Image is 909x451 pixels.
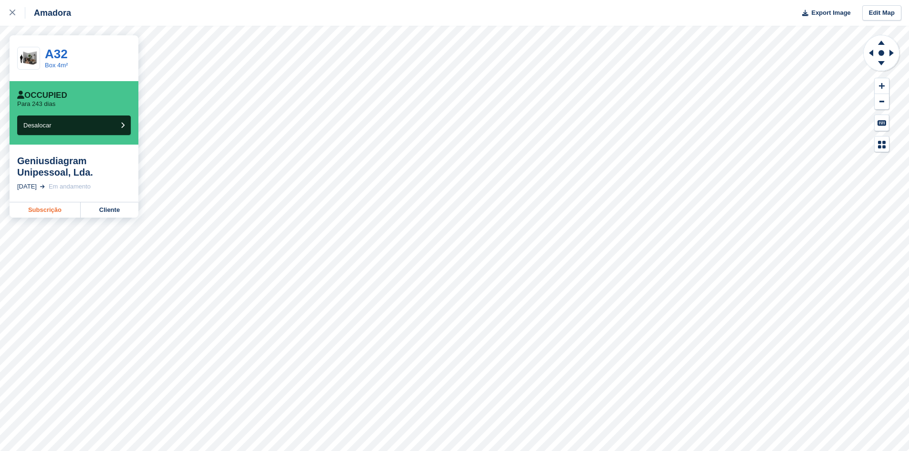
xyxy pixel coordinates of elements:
[17,91,67,100] div: Occupied
[17,182,37,191] div: [DATE]
[796,5,851,21] button: Export Image
[25,7,71,19] div: Amadora
[17,100,55,108] p: Para 243 dias
[17,115,131,135] button: Desalocar
[875,136,889,152] button: Map Legend
[18,50,40,67] img: 40-sqft-unit.jpg
[49,182,91,191] div: Em andamento
[862,5,901,21] a: Edit Map
[23,122,52,129] span: Desalocar
[81,202,138,218] a: Cliente
[10,202,81,218] a: Subscrição
[17,155,131,178] div: Geniusdiagram Unipessoal, Lda.
[875,78,889,94] button: Zoom In
[40,185,45,189] img: arrow-right-light-icn-cde0832a797a2874e46488d9cf13f60e5c3a73dbe684e267c42b8395dfbc2abf.svg
[45,62,68,69] a: Box 4m²
[875,115,889,131] button: Keyboard Shortcuts
[45,47,68,61] a: A32
[811,8,850,18] span: Export Image
[875,94,889,110] button: Zoom Out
